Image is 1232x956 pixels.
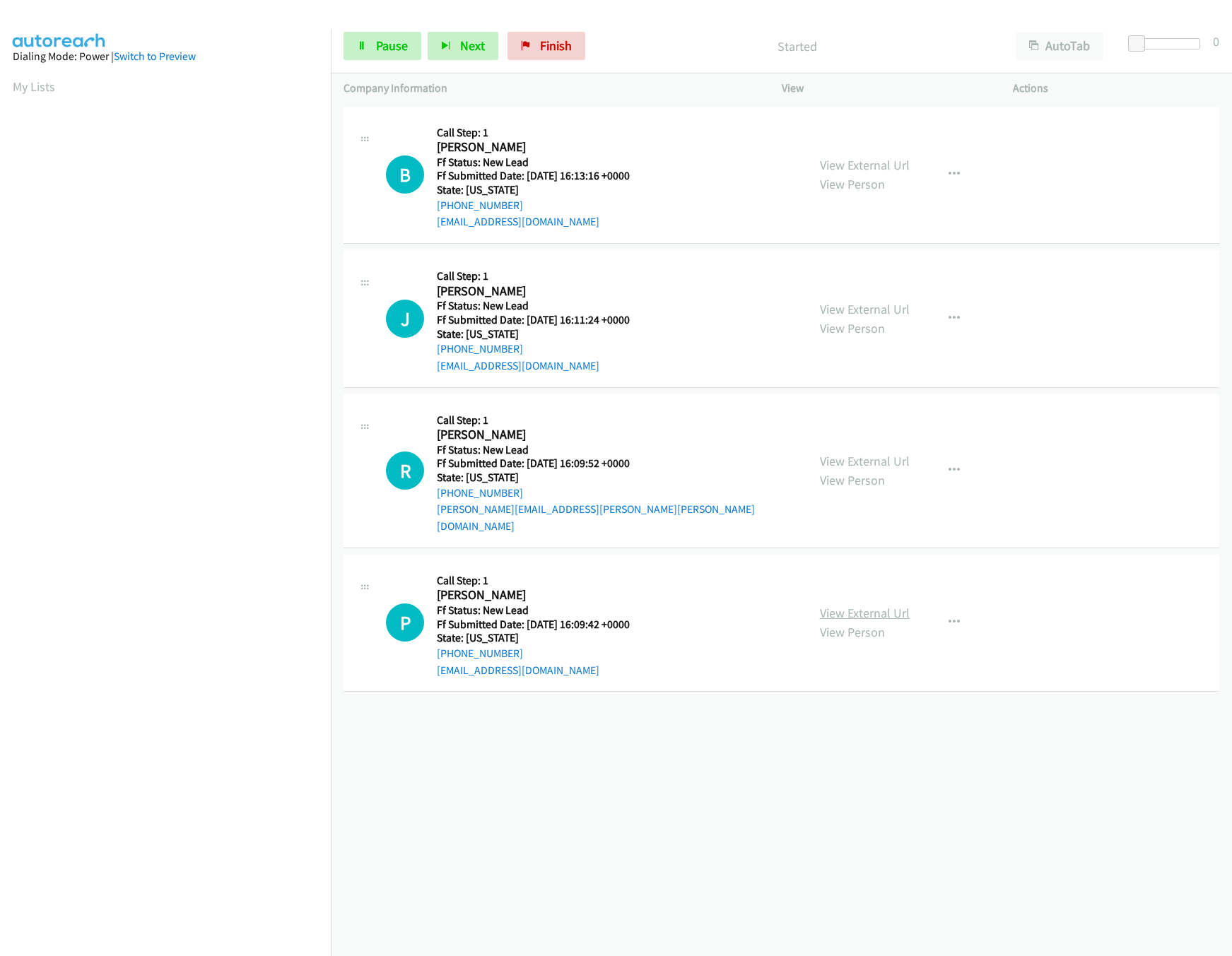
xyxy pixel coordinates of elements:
[437,603,647,618] h5: Ff Status: New Lead
[437,618,647,632] h5: Ff Submitted Date: [DATE] 16:09:42 +0000
[820,472,885,488] a: View Person
[13,48,318,65] div: Dialing Mode: Power |
[386,155,424,194] div: The call is yet to be attempted
[508,32,585,60] a: Finish
[437,155,647,170] h5: Ff Status: New Lead
[437,631,647,645] h5: State: [US_STATE]
[820,624,885,640] a: View Person
[437,359,599,372] a: [EMAIL_ADDRESS][DOMAIN_NAME]
[437,269,647,283] h5: Call Step: 1
[437,663,599,677] a: [EMAIL_ADDRESS][DOMAIN_NAME]
[437,486,523,500] a: [PHONE_NUMBER]
[437,427,647,443] h2: [PERSON_NAME]
[344,32,421,60] a: Pause
[437,313,647,327] h5: Ff Submitted Date: [DATE] 16:11:24 +0000
[604,37,990,56] p: Started
[386,300,424,338] div: The call is yet to be attempted
[386,300,424,338] h1: J
[437,183,647,197] h5: State: [US_STATE]
[344,80,756,97] p: Company Information
[437,647,523,660] a: [PHONE_NUMBER]
[437,283,647,300] h2: [PERSON_NAME]
[1135,38,1200,49] div: Delay between calls (in seconds)
[1213,32,1219,51] div: 0
[13,109,331,780] iframe: Dialpad
[460,37,485,54] span: Next
[820,320,885,336] a: View Person
[437,299,647,313] h5: Ff Status: New Lead
[437,456,794,471] h5: Ff Submitted Date: [DATE] 16:09:52 +0000
[376,37,408,54] span: Pause
[13,78,55,95] a: My Lists
[437,471,794,485] h5: State: [US_STATE]
[386,603,424,642] div: The call is yet to be attempted
[386,155,424,194] h1: B
[437,139,647,155] h2: [PERSON_NAME]
[386,452,424,490] h1: R
[428,32,498,60] button: Next
[437,126,647,140] h5: Call Step: 1
[437,587,647,603] h2: [PERSON_NAME]
[437,199,523,212] a: [PHONE_NUMBER]
[820,176,885,192] a: View Person
[114,49,196,63] a: Switch to Preview
[437,342,523,355] a: [PHONE_NUMBER]
[437,443,794,457] h5: Ff Status: New Lead
[437,169,647,183] h5: Ff Submitted Date: [DATE] 16:13:16 +0000
[437,327,647,341] h5: State: [US_STATE]
[437,574,647,588] h5: Call Step: 1
[386,603,424,642] h1: P
[437,502,755,533] a: [PERSON_NAME][EMAIL_ADDRESS][PERSON_NAME][PERSON_NAME][DOMAIN_NAME]
[1013,80,1219,97] p: Actions
[782,80,988,97] p: View
[820,157,910,173] a: View External Url
[820,453,910,469] a: View External Url
[437,215,599,228] a: [EMAIL_ADDRESS][DOMAIN_NAME]
[820,301,910,317] a: View External Url
[1016,32,1103,60] button: AutoTab
[386,452,424,490] div: The call is yet to be attempted
[820,605,910,621] a: View External Url
[540,37,572,54] span: Finish
[437,413,794,427] h5: Call Step: 1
